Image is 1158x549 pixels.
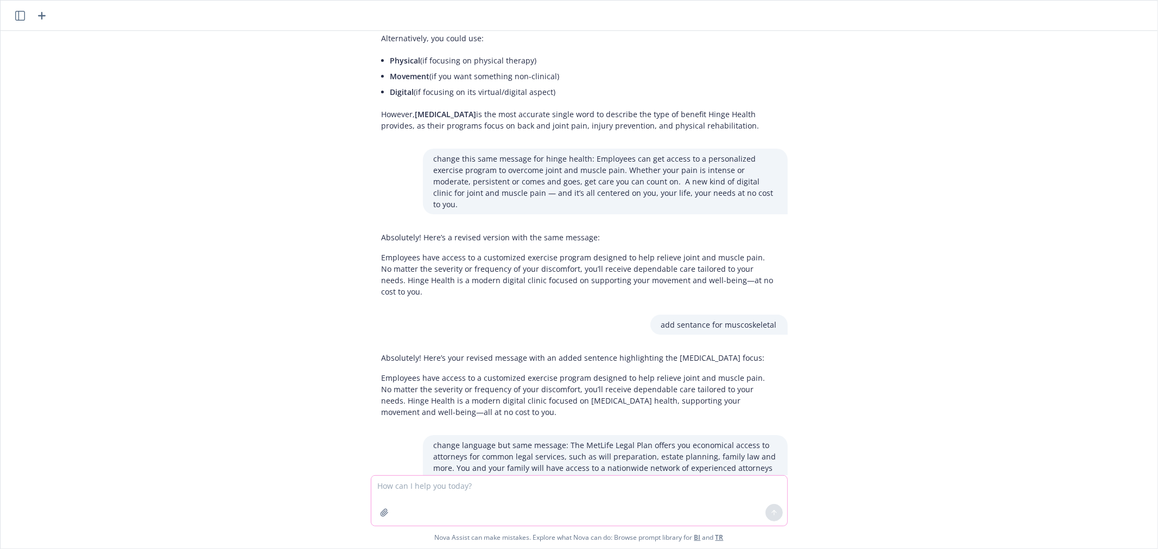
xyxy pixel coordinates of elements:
p: However, is the most accurate single word to describe the type of benefit Hinge Health provides, ... [382,108,777,131]
a: TR [716,533,724,542]
li: (if focusing on its virtual/digital aspect) [390,84,777,100]
p: change this same message for hinge health: Employees can get access to a personalized exercise pr... [434,153,777,210]
span: Movement [390,71,430,81]
p: Alternatively, you could use: [382,33,777,44]
p: Absolutely! Here’s your revised message with an added sentence highlighting the [MEDICAL_DATA] fo... [382,352,777,363]
p: Absolutely! Here’s a revised version with the same message: [382,232,777,243]
p: change language but same message: The MetLife Legal Plan offers you economical access to attorney... [434,439,777,485]
p: Employees have access to a customized exercise program designed to help relieve joint and muscle ... [382,372,777,418]
span: Digital [390,87,414,97]
p: Employees have access to a customized exercise program designed to help relieve joint and muscle ... [382,252,777,297]
li: (if you want something non-clinical) [390,68,777,84]
p: add sentance for muscoskeletal [661,319,777,330]
a: BI [694,533,701,542]
span: Physical [390,55,421,66]
span: [MEDICAL_DATA] [415,109,477,119]
li: (if focusing on physical therapy) [390,53,777,68]
span: Nova Assist can make mistakes. Explore what Nova can do: Browse prompt library for and [5,526,1153,548]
